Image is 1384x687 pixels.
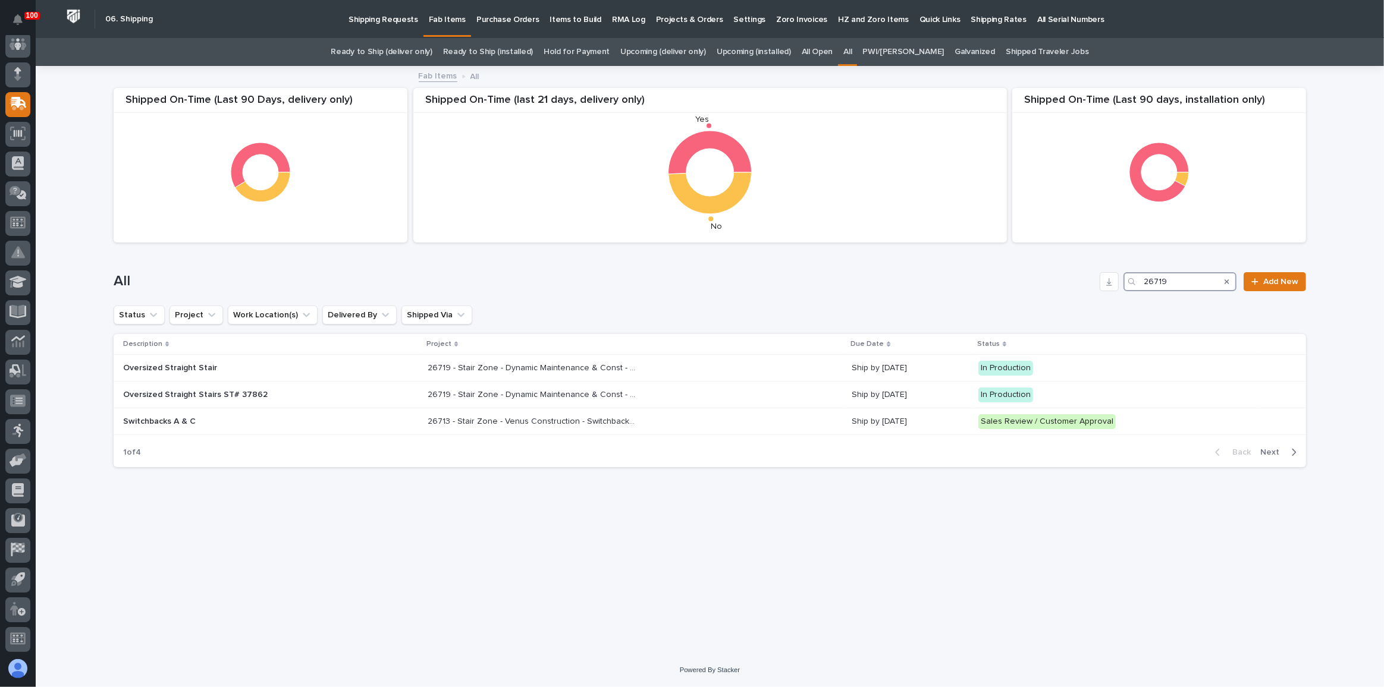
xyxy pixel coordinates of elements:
button: Back [1206,447,1256,458]
a: Upcoming (installed) [717,38,791,66]
h1: All [114,273,1095,290]
input: Search [1123,272,1237,291]
p: Switchbacks A & C [123,417,331,427]
button: Shipped Via [401,305,472,324]
button: Status [114,305,165,324]
p: All [470,69,479,82]
button: Notifications [5,7,30,32]
a: Ready to Ship (deliver only) [331,38,432,66]
tr: Oversized Straight Stairs ST# 3786226719 - Stair Zone - Dynamic Maintenance & Const - [STREET_ADD... [114,382,1306,408]
div: In Production [978,387,1033,402]
p: 26713 - Stair Zone - Venus Construction - Switchbacks & Stairtowers [428,414,638,427]
text: Yes [695,115,709,124]
p: 100 [26,11,38,20]
a: Shipped Traveler Jobs [1006,38,1089,66]
p: Oversized Straight Stairs ST# 37862 [123,390,331,400]
div: Notifications100 [15,14,30,33]
button: Work Location(s) [228,305,318,324]
img: Workspace Logo [62,5,84,27]
a: Fab Items [419,68,457,82]
text: No [711,222,723,231]
h2: 06. Shipping [105,14,153,24]
span: Next [1260,447,1286,458]
a: Add New [1244,272,1306,291]
p: 26719 - Stair Zone - Dynamic Maintenance & Const - 400 Barton Street [428,387,638,400]
div: In Production [978,361,1033,376]
div: Sales Review / Customer Approval [978,414,1116,429]
p: Ship by [DATE] [852,363,968,373]
a: All Open [802,38,833,66]
a: All [843,38,852,66]
button: Delivered By [322,305,397,324]
p: 1 of 4 [114,438,150,467]
a: Upcoming (deliver only) [620,38,706,66]
button: users-avatar [5,656,30,681]
a: Hold for Payment [544,38,610,66]
p: 26719 - Stair Zone - Dynamic Maintenance & Const - 400 Barton Street [428,361,638,373]
button: Next [1256,447,1306,458]
div: Shipped On-Time (Last 90 days, installation only) [1012,94,1306,114]
div: Shipped On-Time (Last 90 Days, delivery only) [114,94,407,114]
tr: Oversized Straight Stair26719 - Stair Zone - Dynamic Maintenance & Const - [STREET_ADDRESS][PERSO... [114,355,1306,382]
p: Status [977,338,1000,351]
span: Add New [1263,278,1298,286]
p: Project [426,338,451,351]
a: Ready to Ship (installed) [443,38,533,66]
span: Back [1225,447,1251,458]
a: Galvanized [955,38,995,66]
p: Oversized Straight Stair [123,363,331,373]
div: Shipped On-Time (last 21 days, delivery only) [413,94,1007,114]
button: Project [170,305,223,324]
tr: Switchbacks A & C26713 - Stair Zone - Venus Construction - Switchbacks & Stairtowers26713 - Stair... [114,408,1306,435]
a: Powered By Stacker [680,666,740,673]
p: Ship by [DATE] [852,390,968,400]
p: Due Date [851,338,884,351]
p: Description [123,338,162,351]
p: Ship by [DATE] [852,417,968,427]
a: PWI/[PERSON_NAME] [862,38,944,66]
